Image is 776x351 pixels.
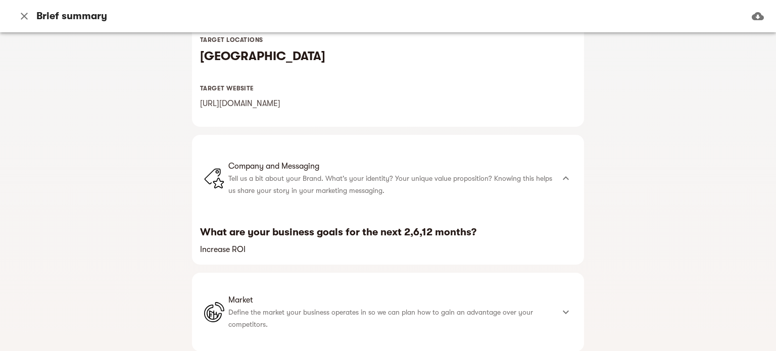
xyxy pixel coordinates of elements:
div: Company and MessagingTell us a bit about your Brand. What's your identity? Your unique value prop... [192,135,584,222]
h6: Brief summary [36,10,107,23]
img: brand.svg [204,168,224,188]
h6: Increase ROI [200,242,576,257]
p: Tell us a bit about your Brand. What's your identity? Your unique value proposition? Knowing this... [228,172,554,196]
span: TARGET LOCATIONS [200,36,263,43]
span: TARGET WEBSITE [200,85,254,92]
img: market.svg [204,302,224,322]
span: Company and Messaging [228,160,554,172]
span: Market [228,294,554,306]
p: Define the market your business operates in so we can plan how to gain an advantage over your com... [228,306,554,330]
a: [URL][DOMAIN_NAME] [200,99,280,108]
h5: [GEOGRAPHIC_DATA] [200,48,576,64]
h6: What are your business goals for the next 2,6,12 months? [200,226,576,239]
